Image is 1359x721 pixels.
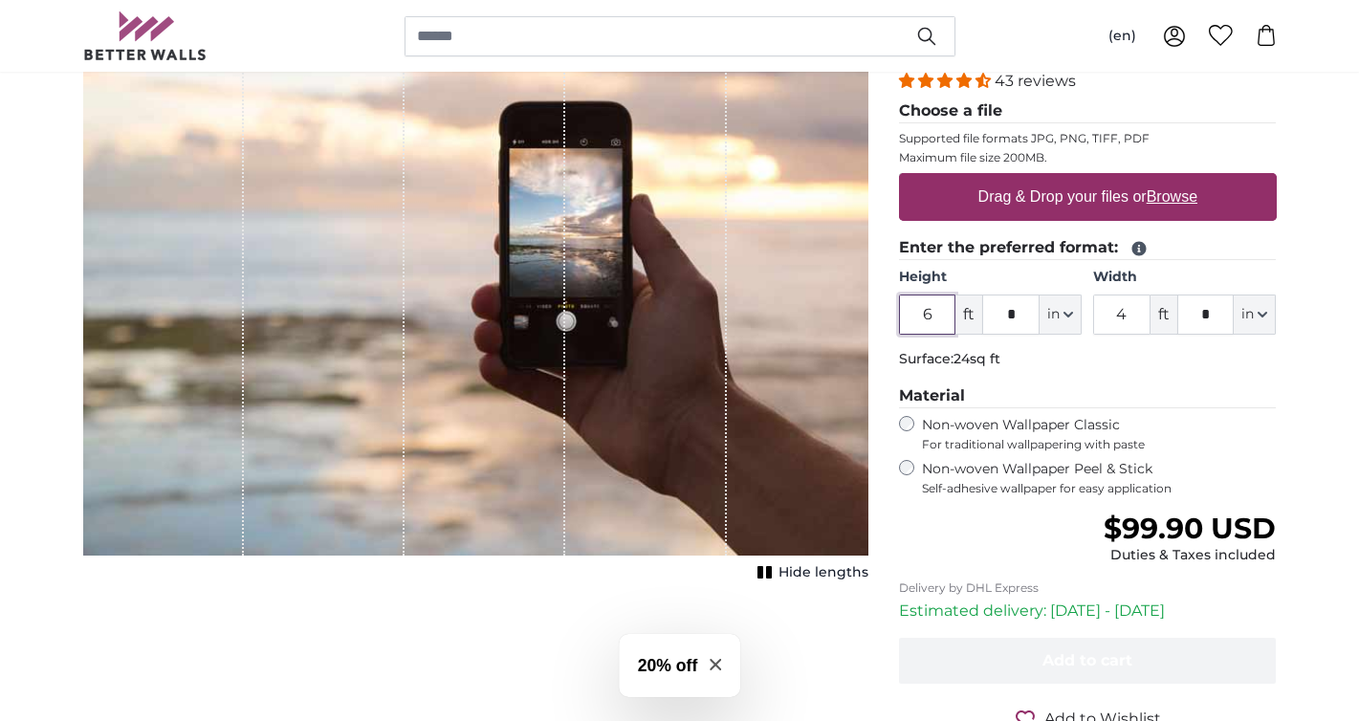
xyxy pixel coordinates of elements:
span: For traditional wallpapering with paste [922,437,1277,452]
button: Add to cart [899,638,1277,684]
label: Drag & Drop your files or [970,178,1204,216]
legend: Enter the preferred format: [899,236,1277,260]
legend: Choose a file [899,99,1277,123]
u: Browse [1147,188,1197,205]
button: Hide lengths [752,559,868,586]
div: Duties & Taxes included [1104,546,1276,565]
label: Non-woven Wallpaper Classic [922,416,1277,452]
p: Supported file formats JPG, PNG, TIFF, PDF [899,131,1277,146]
label: Height [899,268,1082,287]
label: Width [1093,268,1276,287]
p: Maximum file size 200MB. [899,150,1277,165]
p: Estimated delivery: [DATE] - [DATE] [899,600,1277,623]
span: in [1241,305,1254,324]
span: ft [1151,295,1177,335]
span: Add to cart [1042,651,1132,669]
button: (en) [1093,19,1151,54]
p: Surface: [899,350,1277,369]
span: 43 reviews [995,72,1076,90]
p: Delivery by DHL Express [899,580,1277,596]
span: 4.40 stars [899,72,995,90]
span: ft [955,295,982,335]
label: Non-woven Wallpaper Peel & Stick [922,460,1277,496]
legend: Material [899,384,1277,408]
span: 24sq ft [953,350,1000,367]
span: $99.90 USD [1104,511,1276,546]
button: in [1234,295,1276,335]
span: Self-adhesive wallpaper for easy application [922,481,1277,496]
span: in [1047,305,1060,324]
img: Betterwalls [83,11,208,60]
button: in [1040,295,1082,335]
span: Hide lengths [778,563,868,582]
